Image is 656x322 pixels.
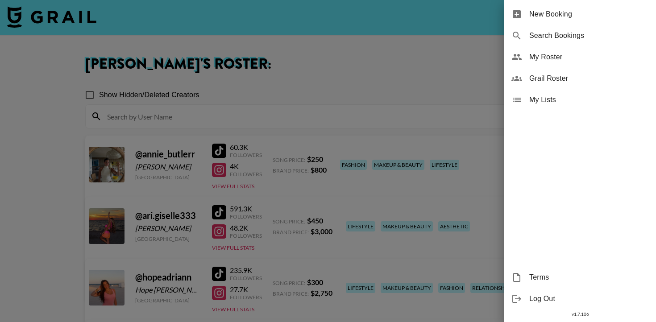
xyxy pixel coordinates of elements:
[504,267,656,288] div: Terms
[504,4,656,25] div: New Booking
[504,68,656,89] div: Grail Roster
[529,52,649,62] span: My Roster
[529,95,649,105] span: My Lists
[529,30,649,41] span: Search Bookings
[504,25,656,46] div: Search Bookings
[529,73,649,84] span: Grail Roster
[504,288,656,310] div: Log Out
[504,89,656,111] div: My Lists
[529,272,649,283] span: Terms
[504,310,656,319] div: v 1.7.106
[529,293,649,304] span: Log Out
[504,46,656,68] div: My Roster
[529,9,649,20] span: New Booking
